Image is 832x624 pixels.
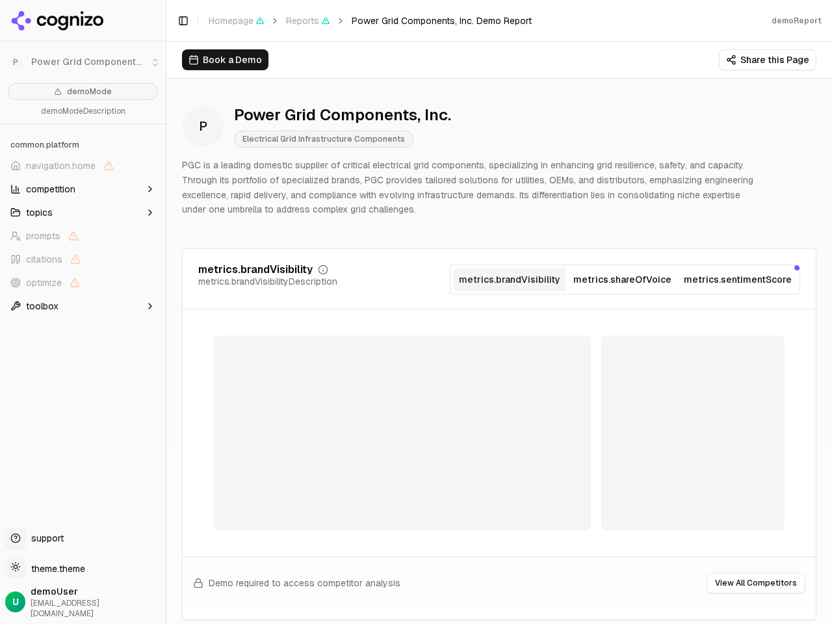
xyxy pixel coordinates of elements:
div: Power Grid Components, Inc. [234,105,451,125]
p: PGC is a leading domestic supplier of critical electrical grid components, specializing in enhanc... [182,158,764,217]
button: Book a Demo [182,49,268,70]
button: competition [5,179,161,200]
span: P [182,105,224,147]
span: demoUser [31,585,161,598]
span: theme.theme [26,563,85,575]
button: metrics.brandVisibility [453,268,566,291]
button: View All Competitors [707,573,805,593]
span: [EMAIL_ADDRESS][DOMAIN_NAME] [31,598,161,619]
div: metrics.brandVisibility [198,265,313,275]
div: common.platform [5,135,161,155]
span: navigation.home [26,159,96,172]
button: metrics.sentimentScore [679,268,797,291]
div: demoReport [772,16,822,26]
button: metrics.shareOfVoice [566,268,679,291]
div: metrics.brandVisibilityDescription [198,275,337,288]
span: Power Grid Components, Inc. Demo Report [352,14,532,27]
button: toolbox [5,296,161,317]
p: demoModeDescription [8,105,158,118]
span: Electrical Grid Infrastructure Components [234,131,413,148]
span: prompts [26,229,60,242]
span: support [26,532,64,545]
span: U [12,595,19,608]
span: citations [26,253,62,266]
button: topics [5,202,161,223]
span: Reports [286,14,330,27]
span: optimize [26,276,62,289]
span: topics [26,206,53,219]
span: Demo required to access competitor analysis [209,577,400,590]
button: Share this Page [719,49,816,70]
nav: breadcrumb [209,14,532,27]
span: competition [26,183,75,196]
span: toolbox [26,300,58,313]
span: demoMode [67,86,112,97]
span: Homepage [209,14,264,27]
